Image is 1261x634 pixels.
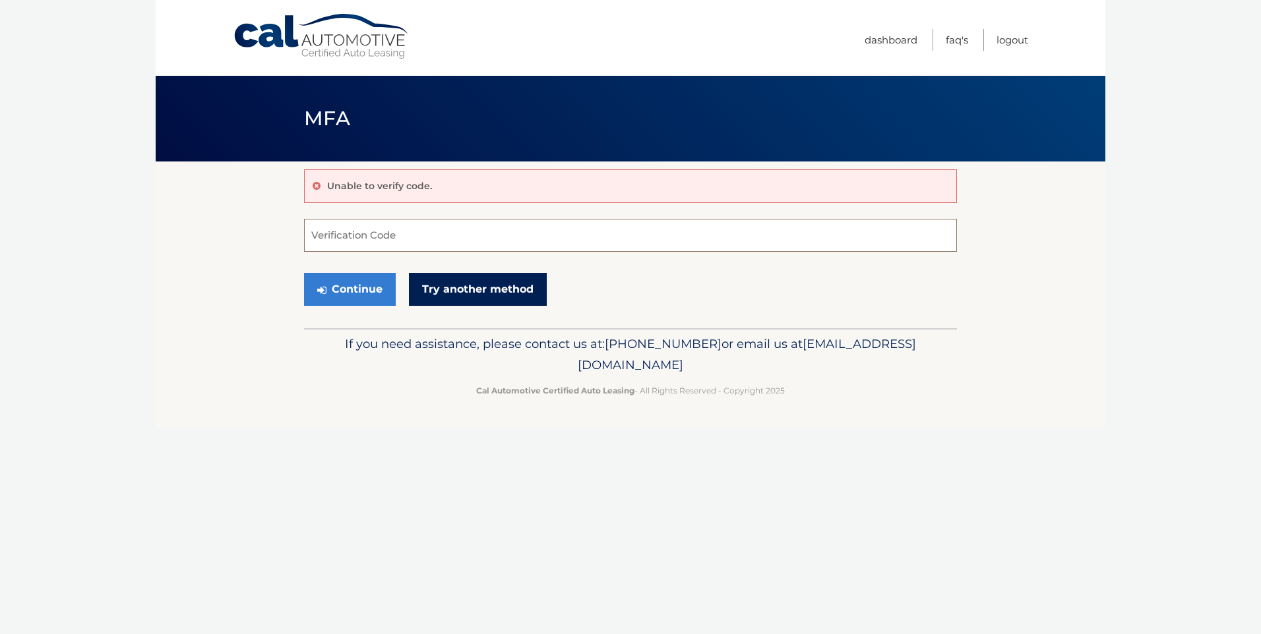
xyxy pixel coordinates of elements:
button: Continue [304,273,396,306]
a: Try another method [409,273,547,306]
p: - All Rights Reserved - Copyright 2025 [313,384,948,397]
a: Dashboard [865,29,917,51]
span: [EMAIL_ADDRESS][DOMAIN_NAME] [578,336,916,372]
p: Unable to verify code. [327,180,432,192]
a: Logout [997,29,1028,51]
input: Verification Code [304,219,957,252]
span: [PHONE_NUMBER] [605,336,722,351]
a: Cal Automotive [233,13,411,60]
strong: Cal Automotive Certified Auto Leasing [476,386,634,395]
p: If you need assistance, please contact us at: or email us at [313,333,948,376]
span: MFA [304,106,350,130]
a: FAQ's [946,29,968,51]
